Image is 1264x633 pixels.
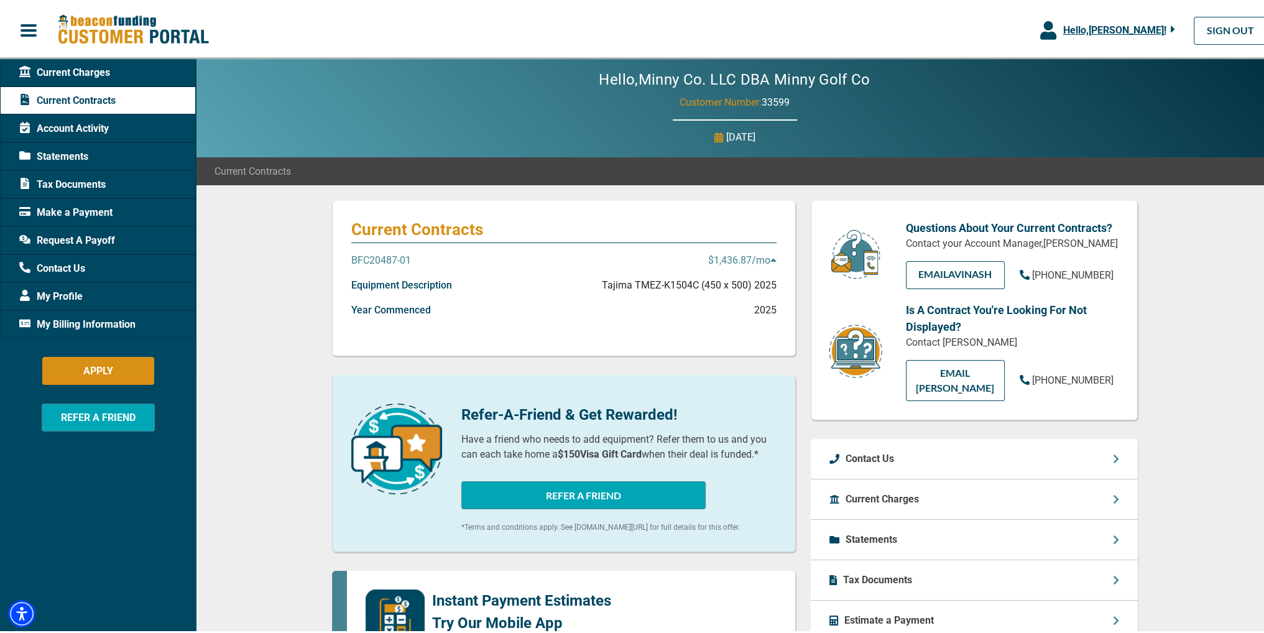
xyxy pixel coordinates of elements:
b: $150 Visa Gift Card [558,446,642,458]
p: Current Charges [846,489,919,504]
img: customer-service.png [828,226,883,278]
div: Accessibility Menu [8,598,35,625]
p: *Terms and conditions apply. See [DOMAIN_NAME][URL] for full details for this offer. [461,519,777,530]
span: Tax Documents [19,175,106,190]
img: refer-a-friend-icon.png [351,401,442,492]
span: Current Contracts [215,162,291,177]
p: Refer-A-Friend & Get Rewarded! [461,401,777,423]
p: Questions About Your Current Contracts? [906,217,1119,234]
h2: Hello, Minny Co. LLC DBA Minny Golf Co [561,68,907,86]
span: Current Contracts [19,91,116,106]
span: Account Activity [19,119,109,134]
span: My Profile [19,287,83,302]
p: Statements [846,530,897,545]
span: Contact Us [19,259,85,274]
span: Make a Payment [19,203,113,218]
p: Estimate a Payment [844,611,934,626]
p: $1,436.87 /mo [708,251,777,266]
button: REFER A FRIEND [42,401,155,429]
span: Request A Payoff [19,231,115,246]
span: Hello, [PERSON_NAME] ! [1063,22,1166,34]
p: Current Contracts [351,217,777,237]
p: Tax Documents [843,570,912,585]
span: Current Charges [19,63,110,78]
img: contract-icon.png [828,321,883,377]
p: Have a friend who needs to add equipment? Refer them to us and you can each take home a when thei... [461,430,777,460]
p: [DATE] [726,127,755,142]
p: Is A Contract You're Looking For Not Displayed? [906,299,1119,333]
p: Contact Us [846,449,894,464]
p: BFC20487-01 [351,251,411,266]
span: [PHONE_NUMBER] [1032,267,1114,279]
p: Contact [PERSON_NAME] [906,333,1119,348]
p: Equipment Description [351,275,452,290]
a: [PHONE_NUMBER] [1020,266,1114,280]
a: [PHONE_NUMBER] [1020,371,1114,386]
p: Instant Payment Estimates [432,587,611,609]
span: My Billing Information [19,315,136,330]
p: Try Our Mobile App [432,609,611,632]
span: Customer Number: [680,94,762,106]
span: [PHONE_NUMBER] [1032,372,1114,384]
a: EMAILAvinash [906,259,1005,287]
span: Statements [19,147,88,162]
img: Beacon Funding Customer Portal Logo [57,12,209,44]
button: APPLY [42,354,154,382]
a: EMAIL [PERSON_NAME] [906,358,1005,399]
button: REFER A FRIEND [461,479,706,507]
span: 33599 [762,94,790,106]
p: Contact your Account Manager, [PERSON_NAME] [906,234,1119,249]
p: Tajima TMEZ-K1504C (450 x 500) 2025 [602,275,777,290]
p: 2025 [754,300,777,315]
p: Year Commenced [351,300,431,315]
